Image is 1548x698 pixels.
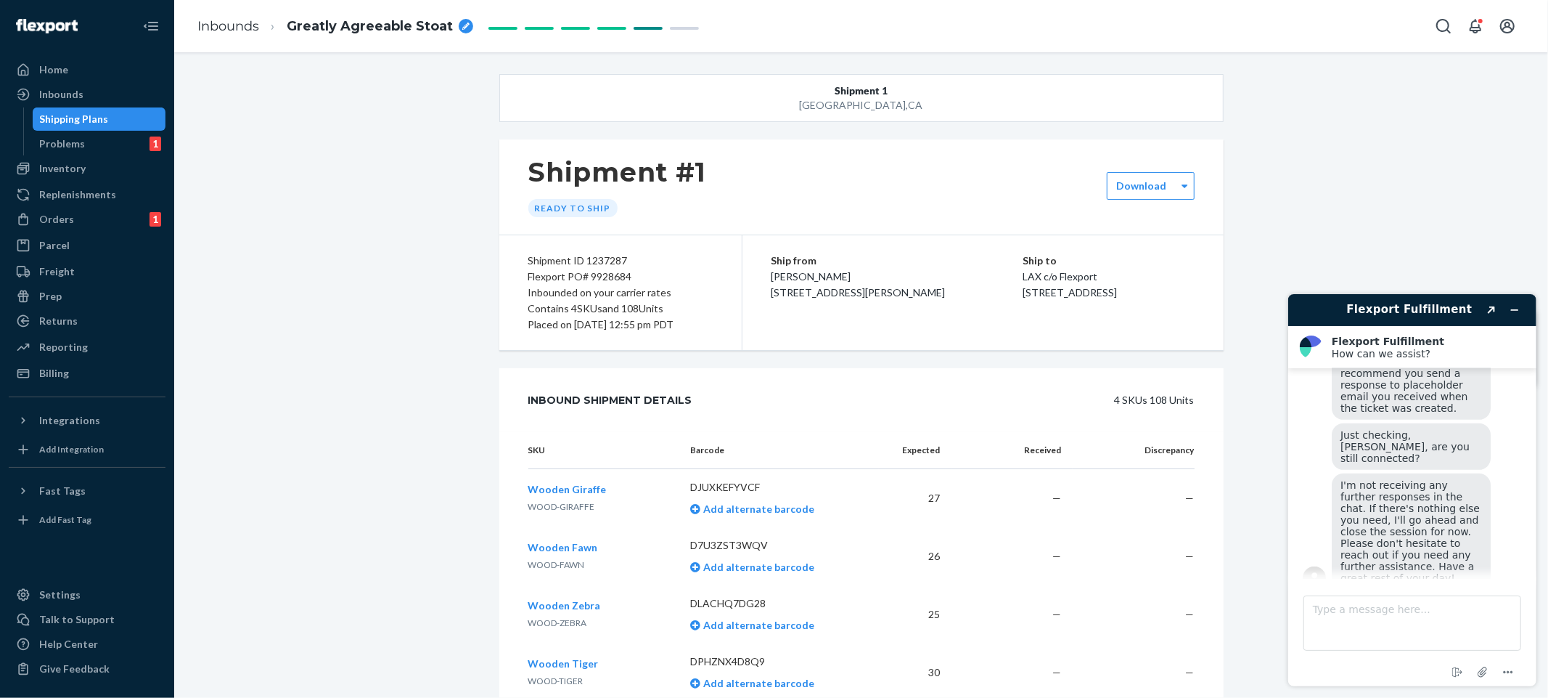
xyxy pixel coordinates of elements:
[528,301,713,317] div: Contains 4 SKUs and 108 Units
[9,633,165,656] a: Help Center
[136,12,165,41] button: Close Navigation
[528,598,601,613] button: Wooden Zebra
[528,541,598,553] span: Wooden Fawn
[39,514,91,526] div: Add Fast Tag
[528,483,607,495] span: Wooden Giraffe
[9,583,165,606] a: Settings
[528,157,707,187] h1: Shipment #1
[700,503,814,515] span: Add alternate barcode
[528,675,583,686] span: WOOD-TIGER
[528,540,598,555] button: Wooden Fawn
[39,413,100,428] div: Integrations
[690,654,867,669] p: DPHZNX4D8Q9
[39,443,104,455] div: Add Integration
[39,612,115,627] div: Talk to Support
[1052,666,1061,678] span: —
[1052,608,1061,620] span: —
[528,657,599,671] button: Wooden Tiger
[771,253,1023,269] p: Ship from
[528,482,607,497] button: Wooden Giraffe
[690,538,867,553] p: D7U3ZST3WQV
[879,469,951,528] td: 27
[9,409,165,432] button: Integrations
[33,132,166,155] a: Problems1
[39,366,69,381] div: Billing
[528,559,585,570] span: WOOD-FAWN
[287,17,453,36] span: Greatly Agreeable Stoat
[679,432,879,469] th: Barcode
[1186,492,1195,504] span: —
[690,561,814,573] a: Add alternate barcode
[33,107,166,131] a: Shipping Plans
[9,208,165,231] a: Orders1
[690,677,814,689] a: Add alternate barcode
[499,74,1224,122] button: Shipment 1[GEOGRAPHIC_DATA],CA
[1052,492,1061,504] span: —
[39,588,81,602] div: Settings
[9,157,165,180] a: Inventory
[528,269,713,285] div: Flexport PO# 9928684
[39,289,62,304] div: Prep
[1493,12,1522,41] button: Open account menu
[9,234,165,257] a: Parcel
[9,183,165,206] a: Replenishments
[725,386,1195,415] div: 4 SKUs 108 Units
[1429,12,1458,41] button: Open Search Box
[1116,179,1166,193] label: Download
[40,112,109,126] div: Shipping Plans
[9,58,165,81] a: Home
[39,187,116,202] div: Replenishments
[528,253,713,269] div: Shipment ID 1237287
[1186,666,1195,678] span: —
[690,596,867,611] p: DLACHQ7DG28
[9,285,165,308] a: Prep
[39,484,86,498] div: Fast Tags
[528,657,599,670] span: Wooden Tiger
[700,561,814,573] span: Add alternate barcode
[39,212,74,227] div: Orders
[9,479,165,503] button: Fast Tags
[39,238,70,253] div: Parcel
[9,362,165,385] a: Billing
[572,98,1150,113] div: [GEOGRAPHIC_DATA] , CA
[16,19,78,33] img: Flexport logo
[1277,283,1548,698] iframe: Find more information here
[9,336,165,359] a: Reporting
[9,608,165,631] button: Talk to Support
[9,309,165,333] a: Returns
[39,637,98,652] div: Help Center
[9,260,165,283] a: Freight
[690,480,867,495] p: DJUXKEFYVCF
[528,199,618,217] div: Ready to ship
[690,619,814,631] a: Add alternate barcode
[39,264,75,279] div: Freight
[9,438,165,461] a: Add Integration
[186,5,485,48] ol: breadcrumbs
[528,432,679,469] th: SKU
[700,677,814,689] span: Add alternate barcode
[528,501,595,512] span: WOOD-GIRAFFE
[9,508,165,532] a: Add Fast Tag
[1073,432,1194,469] th: Discrepancy
[879,527,951,585] td: 26
[34,10,64,23] span: Chat
[835,84,888,98] span: Shipment 1
[879,585,951,644] td: 25
[150,212,161,227] div: 1
[528,617,587,628] span: WOOD-ZEBRA
[771,270,946,299] span: [PERSON_NAME] [STREET_ADDRESS][PERSON_NAME]
[1186,550,1195,562] span: —
[39,62,68,77] div: Home
[1023,286,1117,299] span: [STREET_ADDRESS]
[39,662,110,676] div: Give Feedback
